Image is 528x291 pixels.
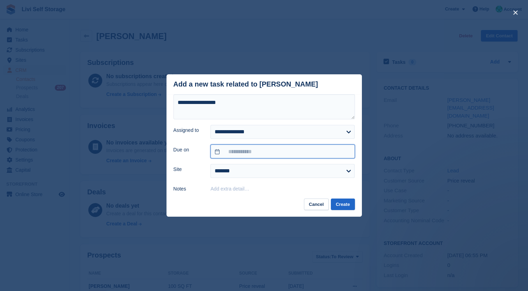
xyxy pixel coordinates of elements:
[510,7,521,18] button: close
[304,199,329,210] button: Cancel
[173,166,202,173] label: Site
[173,127,202,134] label: Assigned to
[331,199,355,210] button: Create
[173,146,202,154] label: Due on
[173,185,202,193] label: Notes
[173,80,318,88] div: Add a new task related to [PERSON_NAME]
[210,186,249,192] button: Add extra detail…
